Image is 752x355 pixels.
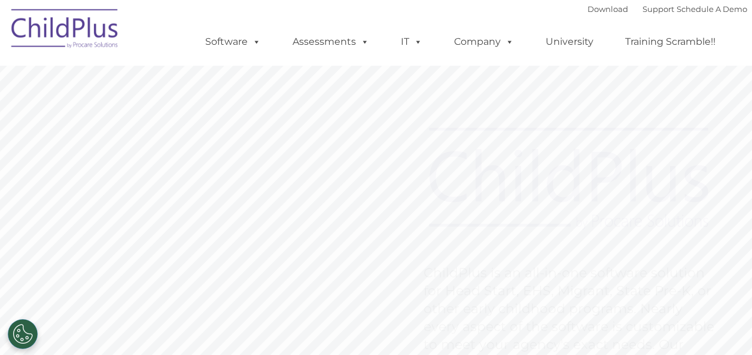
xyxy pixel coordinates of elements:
a: Support [643,4,674,14]
a: Assessments [281,30,381,54]
a: Schedule A Demo [677,4,747,14]
a: Company [442,30,526,54]
img: ChildPlus by Procare Solutions [5,1,125,60]
font: | [587,4,747,14]
a: University [534,30,605,54]
button: Cookies Settings [8,319,38,349]
a: Software [193,30,273,54]
a: Download [587,4,628,14]
a: Training Scramble!! [613,30,727,54]
a: IT [389,30,434,54]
